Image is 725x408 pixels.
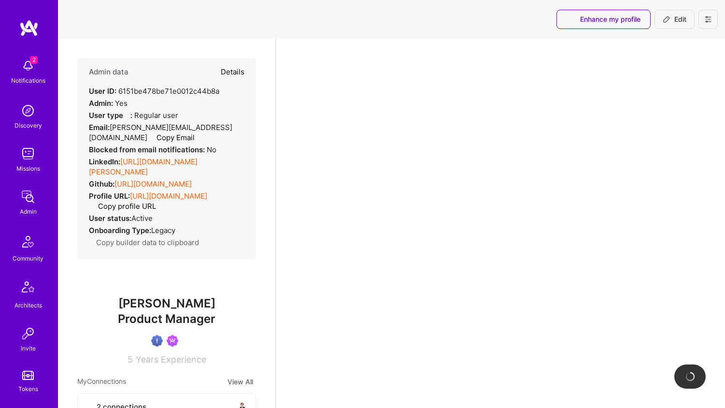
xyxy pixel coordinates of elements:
[18,384,38,394] div: Tokens
[131,214,153,223] span: Active
[14,300,42,310] div: Architects
[149,134,156,142] i: icon Copy
[89,99,113,108] strong: Admin:
[123,111,130,118] i: Help
[91,203,98,210] i: icon Copy
[89,214,131,223] strong: User status:
[89,68,128,76] h4: Admin data
[19,19,39,37] img: logo
[22,371,34,380] img: tokens
[20,206,37,217] div: Admin
[30,56,38,64] span: 2
[151,226,175,235] span: legacy
[89,98,128,108] div: Yes
[128,354,133,364] span: 5
[11,75,45,86] div: Notifications
[567,16,574,24] i: icon SuggestedTeams
[89,226,151,235] strong: Onboarding Type:
[136,354,206,364] span: Years Experience
[13,253,43,263] div: Community
[77,296,256,311] span: [PERSON_NAME]
[149,132,195,143] button: Copy Email
[556,10,651,29] button: Enhance my profile
[114,179,192,189] a: [URL][DOMAIN_NAME]
[89,179,114,189] strong: Github:
[567,15,640,24] span: Enhance my profile
[89,111,132,120] strong: User type :
[118,312,215,326] span: Product Manager
[89,86,219,96] div: 6151be478be71e0012c44b8a
[18,101,38,120] img: discovery
[663,15,686,24] span: Edit
[77,376,126,387] span: My Connections
[130,191,207,201] a: [URL][DOMAIN_NAME]
[654,10,695,29] button: Edit
[16,277,40,300] img: Architects
[89,110,178,120] div: Regular user
[18,56,38,75] img: bell
[89,145,207,154] strong: Blocked from email notifications:
[89,157,120,166] strong: LinkedIn:
[16,230,40,253] img: Community
[684,371,695,382] img: loading
[221,58,244,86] button: Details
[167,335,178,347] img: Been on Mission
[89,157,198,176] a: [URL][DOMAIN_NAME][PERSON_NAME]
[89,191,130,201] strong: Profile URL:
[16,163,40,174] div: Missions
[89,87,116,96] strong: User ID:
[89,145,216,155] div: No
[21,343,36,353] div: Invite
[14,120,42,131] div: Discovery
[18,324,38,343] img: Invite
[89,123,232,142] span: [PERSON_NAME][EMAIL_ADDRESS][DOMAIN_NAME]
[91,201,156,211] button: Copy profile URL
[18,187,38,206] img: admin teamwork
[225,376,256,387] button: View All
[89,123,110,132] strong: Email:
[151,335,163,347] img: High Potential User
[18,144,38,163] img: teamwork
[89,237,199,248] button: Copy builder data to clipboard
[89,239,96,247] i: icon Copy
